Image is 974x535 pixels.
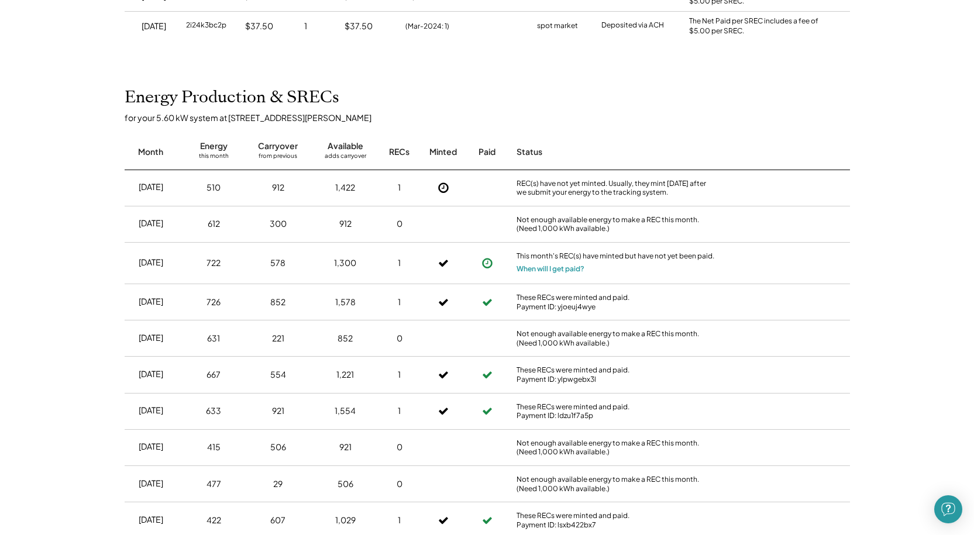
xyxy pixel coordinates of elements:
div: 921 [272,405,284,417]
div: 1,422 [335,182,355,194]
div: 415 [207,441,221,453]
div: spot market [537,20,578,32]
div: Energy [200,140,228,152]
div: Open Intercom Messenger [934,495,962,523]
div: 921 [339,441,352,453]
div: [DATE] [139,368,163,380]
div: 1 [398,182,401,194]
div: Paid [479,146,495,158]
button: When will I get paid? [517,263,584,275]
div: 607 [270,515,285,526]
div: These RECs were minted and paid. Payment ID: lsxb422bx7 [517,511,715,529]
div: 1 [398,515,401,526]
div: These RECs were minted and paid. Payment ID: ldzu1f7a5p [517,402,715,420]
div: [DATE] [139,332,163,344]
div: 1,578 [335,296,356,308]
div: 1 [398,369,401,381]
div: 852 [270,296,285,308]
div: 506 [338,478,353,490]
div: 506 [270,441,286,453]
div: 221 [272,333,284,344]
div: These RECs were minted and paid. Payment ID: yjoeuj4wye [517,293,715,311]
div: for your 5.60 kW system at [STREET_ADDRESS][PERSON_NAME] [125,112,862,123]
div: 2i24k3bc2p [186,20,226,32]
div: RECs [389,146,409,158]
div: [DATE] [142,20,166,32]
div: [DATE] [139,218,163,229]
div: this month [199,152,229,164]
div: $37.50 [245,20,273,32]
div: 0 [397,478,402,490]
div: 1 [398,405,401,417]
div: Month [138,146,163,158]
div: 633 [206,405,221,417]
div: 852 [338,333,353,344]
div: [DATE] [139,405,163,416]
div: 912 [272,182,284,194]
div: 1,554 [335,405,356,417]
div: $37.50 [345,20,373,32]
div: 631 [207,333,220,344]
div: The Net Paid per SREC includes a fee of $5.00 per SREC. [689,16,824,36]
div: Carryover [258,140,298,152]
div: 722 [206,257,221,269]
div: 1 [398,296,401,308]
button: Not Yet Minted [435,179,452,196]
div: adds carryover [325,152,366,164]
div: 1,221 [336,369,354,381]
button: Payment approved, but not yet initiated. [479,254,496,272]
div: 0 [397,441,402,453]
div: [DATE] [139,181,163,193]
div: Not enough available energy to make a REC this month. (Need 1,000 kWh available.) [517,329,715,347]
div: 554 [270,369,286,381]
div: 0 [397,333,402,344]
div: 510 [206,182,221,194]
div: These RECs were minted and paid. Payment ID: ylpwgebx3l [517,365,715,384]
div: 578 [270,257,285,269]
div: 1 [398,257,401,269]
div: 1,029 [335,515,356,526]
div: 1,300 [334,257,356,269]
div: Status [517,146,715,158]
div: (Mar-2024: 1) [405,21,449,32]
div: 912 [339,218,352,230]
div: 29 [273,478,283,490]
div: REC(s) have not yet minted. Usually, they mint [DATE] after we submit your energy to the tracking... [517,179,715,197]
div: 477 [206,478,221,490]
div: 612 [208,218,220,230]
div: Not enough available energy to make a REC this month. (Need 1,000 kWh available.) [517,439,715,457]
div: 422 [206,515,221,526]
div: Minted [429,146,457,158]
div: 726 [206,296,221,308]
div: Deposited via ACH [601,20,664,32]
h2: Energy Production & SRECs [125,88,339,108]
div: [DATE] [139,514,163,526]
div: 300 [270,218,287,230]
div: 667 [206,369,221,381]
div: [DATE] [139,296,163,308]
div: 0 [397,218,402,230]
div: from previous [259,152,297,164]
div: [DATE] [139,478,163,489]
div: [DATE] [139,257,163,268]
div: [DATE] [139,441,163,453]
div: Available [328,140,363,152]
div: Not enough available energy to make a REC this month. (Need 1,000 kWh available.) [517,215,715,233]
div: This month's REC(s) have minted but have not yet been paid. [517,251,715,263]
div: 1 [304,20,307,32]
div: Not enough available energy to make a REC this month. (Need 1,000 kWh available.) [517,475,715,493]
